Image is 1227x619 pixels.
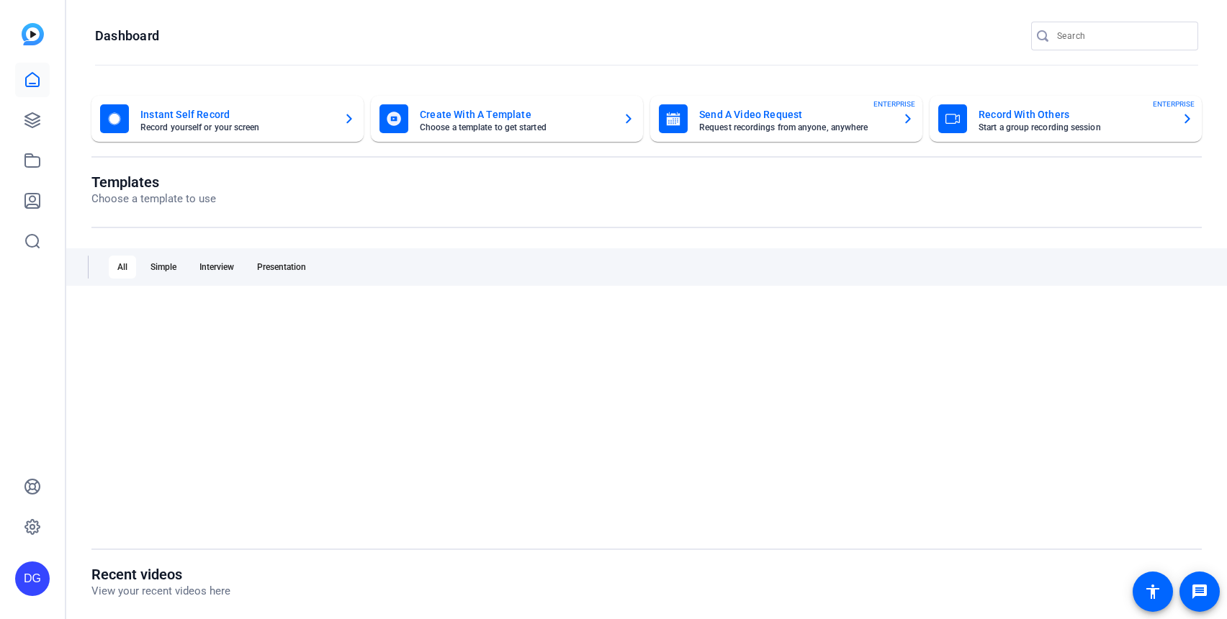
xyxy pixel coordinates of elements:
mat-card-subtitle: Choose a template to get started [420,123,611,132]
input: Search [1057,27,1187,45]
mat-card-title: Send A Video Request [699,106,891,123]
div: Interview [191,256,243,279]
p: Choose a template to use [91,191,216,207]
span: ENTERPRISE [1153,99,1195,109]
mat-card-title: Create With A Template [420,106,611,123]
div: All [109,256,136,279]
h1: Recent videos [91,566,230,583]
mat-icon: accessibility [1144,583,1161,600]
p: View your recent videos here [91,583,230,600]
img: blue-gradient.svg [22,23,44,45]
span: ENTERPRISE [873,99,915,109]
div: Simple [142,256,185,279]
div: DG [15,561,50,596]
mat-icon: message [1191,583,1208,600]
mat-card-subtitle: Request recordings from anyone, anywhere [699,123,891,132]
button: Create With A TemplateChoose a template to get started [371,96,643,142]
button: Instant Self RecordRecord yourself or your screen [91,96,364,142]
mat-card-subtitle: Record yourself or your screen [140,123,332,132]
mat-card-title: Instant Self Record [140,106,332,123]
mat-card-title: Record With Others [979,106,1170,123]
div: Presentation [248,256,315,279]
h1: Dashboard [95,27,159,45]
h1: Templates [91,173,216,191]
button: Record With OthersStart a group recording sessionENTERPRISE [930,96,1202,142]
button: Send A Video RequestRequest recordings from anyone, anywhereENTERPRISE [650,96,922,142]
mat-card-subtitle: Start a group recording session [979,123,1170,132]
